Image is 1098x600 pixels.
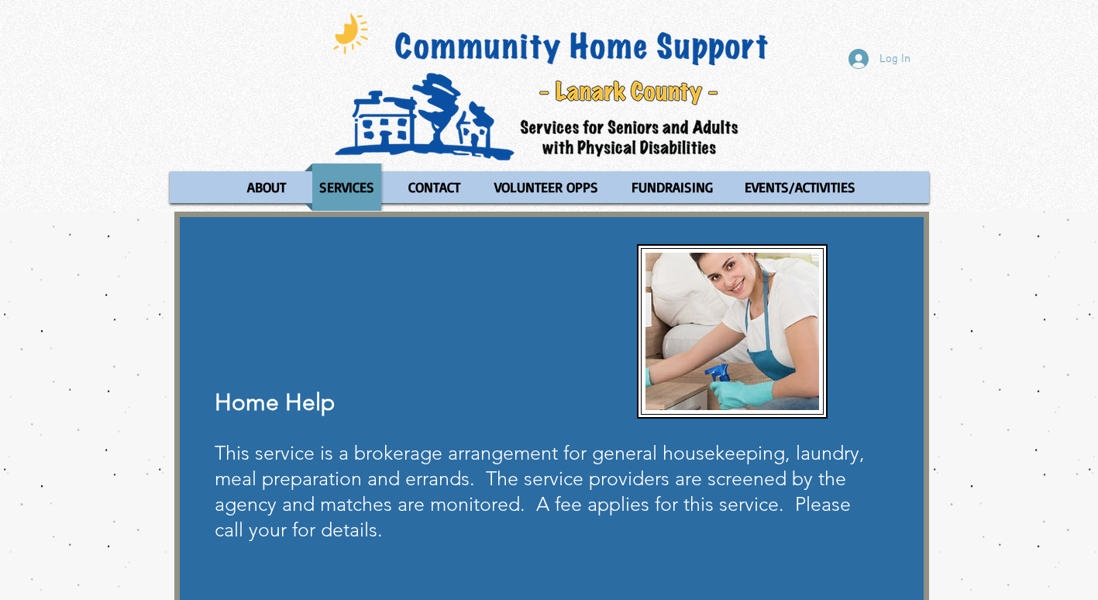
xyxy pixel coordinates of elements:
[312,164,381,211] p: SERVICES
[240,164,293,211] p: ABOUT
[215,388,335,416] span: Home Help
[487,164,605,211] p: VOLUNTEER OPPS
[874,51,916,67] span: Log In
[170,164,929,211] nav: Site
[625,164,720,211] p: FUNDRAISING
[645,253,819,410] img: Home Help1.JPG
[215,441,865,541] span: This service is a brokerage arrangement for general housekeeping, laundry, meal preparation and e...
[401,164,467,211] p: CONTACT
[730,164,870,211] a: EVENTS/ACTIVITIES
[738,164,862,211] p: EVENTS/ACTIVITIES
[617,164,726,211] a: FUNDRAISING
[305,164,389,211] a: SERVICES
[480,164,613,211] a: VOLUNTEER OPPS
[232,164,301,211] a: ABOUT
[838,44,921,74] button: Log In
[393,164,476,211] a: CONTACT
